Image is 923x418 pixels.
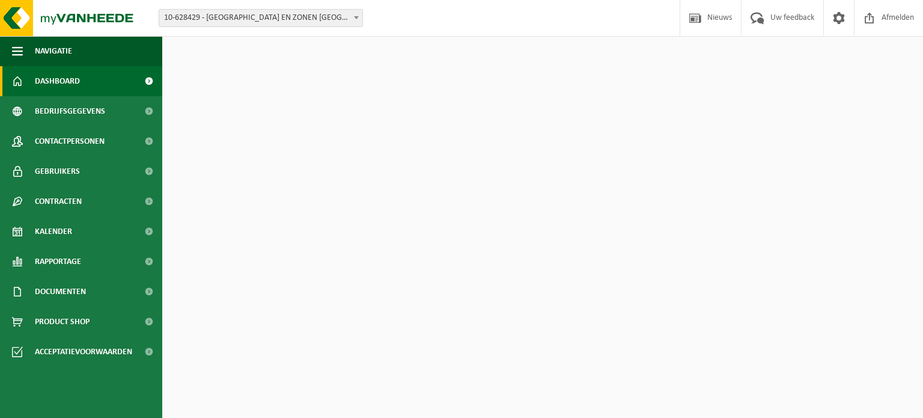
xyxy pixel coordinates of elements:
span: Navigatie [35,36,72,66]
span: Contactpersonen [35,126,105,156]
span: Rapportage [35,247,81,277]
span: 10-628429 - CASTELEYN EN ZONEN NV - MEULEBEKE [159,10,362,26]
span: 10-628429 - CASTELEYN EN ZONEN NV - MEULEBEKE [159,9,363,27]
span: Product Shop [35,307,90,337]
span: Bedrijfsgegevens [35,96,105,126]
span: Acceptatievoorwaarden [35,337,132,367]
span: Kalender [35,217,72,247]
span: Contracten [35,186,82,217]
span: Dashboard [35,66,80,96]
span: Gebruikers [35,156,80,186]
span: Documenten [35,277,86,307]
